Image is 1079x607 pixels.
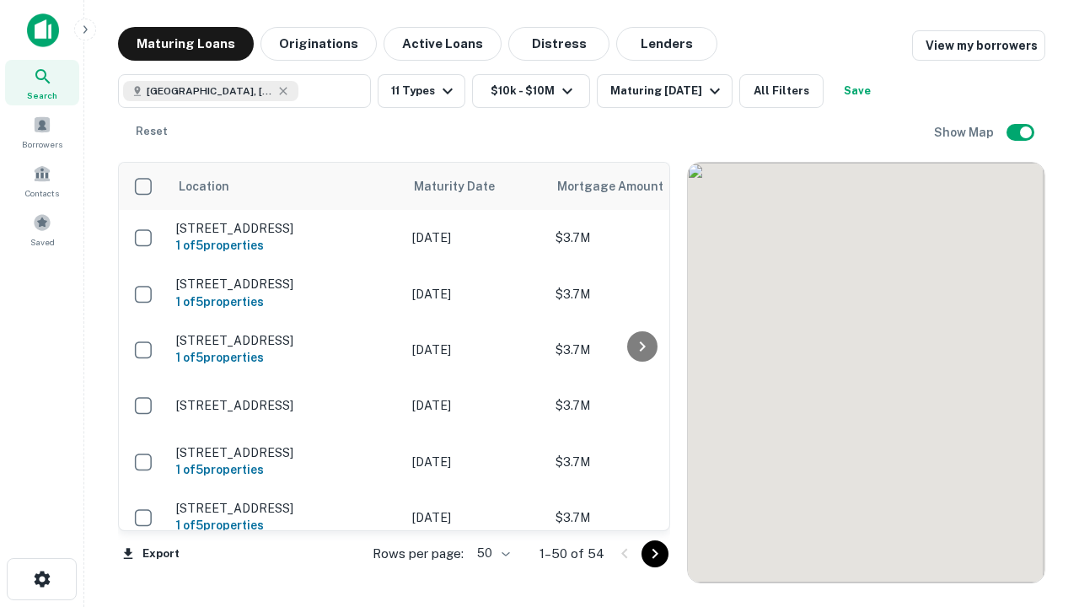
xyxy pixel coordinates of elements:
h6: 1 of 5 properties [176,236,395,255]
th: Maturity Date [404,163,547,210]
h6: 1 of 5 properties [176,516,395,534]
img: capitalize-icon.png [27,13,59,47]
p: [STREET_ADDRESS] [176,333,395,348]
p: $3.7M [556,228,724,247]
span: Contacts [25,186,59,200]
span: [GEOGRAPHIC_DATA], [GEOGRAPHIC_DATA] [147,83,273,99]
a: Search [5,60,79,105]
button: Reset [125,115,179,148]
h6: 1 of 5 properties [176,293,395,311]
p: [DATE] [412,341,539,359]
p: [STREET_ADDRESS] [176,501,395,516]
a: View my borrowers [912,30,1045,61]
p: 1–50 of 54 [539,544,604,564]
span: Borrowers [22,137,62,151]
button: Maturing [DATE] [597,74,733,108]
p: [DATE] [412,285,539,303]
div: Maturing [DATE] [610,81,725,101]
div: 0 0 [688,163,1044,583]
button: All Filters [739,74,824,108]
button: Active Loans [384,27,502,61]
button: Maturing Loans [118,27,254,61]
h6: 1 of 5 properties [176,460,395,479]
span: Saved [30,235,55,249]
iframe: Chat Widget [995,418,1079,499]
button: Go to next page [641,540,668,567]
a: Borrowers [5,109,79,154]
h6: Show Map [934,123,996,142]
p: [STREET_ADDRESS] [176,277,395,292]
p: $3.7M [556,453,724,471]
p: Rows per page: [373,544,464,564]
p: $3.7M [556,396,724,415]
button: Save your search to get updates of matches that match your search criteria. [830,74,884,108]
button: Export [118,541,184,567]
p: [STREET_ADDRESS] [176,398,395,413]
p: [DATE] [412,396,539,415]
span: Location [178,176,229,196]
th: Mortgage Amount [547,163,733,210]
p: $3.7M [556,508,724,527]
button: Lenders [616,27,717,61]
a: Saved [5,207,79,252]
p: $3.7M [556,341,724,359]
p: [DATE] [412,508,539,527]
span: Maturity Date [414,176,517,196]
button: Distress [508,27,609,61]
p: $3.7M [556,285,724,303]
span: Search [27,89,57,102]
button: 11 Types [378,74,465,108]
div: 50 [470,541,513,566]
p: [DATE] [412,228,539,247]
p: [STREET_ADDRESS] [176,221,395,236]
span: Mortgage Amount [557,176,685,196]
h6: 1 of 5 properties [176,348,395,367]
th: Location [168,163,404,210]
button: $10k - $10M [472,74,590,108]
p: [STREET_ADDRESS] [176,445,395,460]
a: Contacts [5,158,79,203]
p: [DATE] [412,453,539,471]
button: Originations [260,27,377,61]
